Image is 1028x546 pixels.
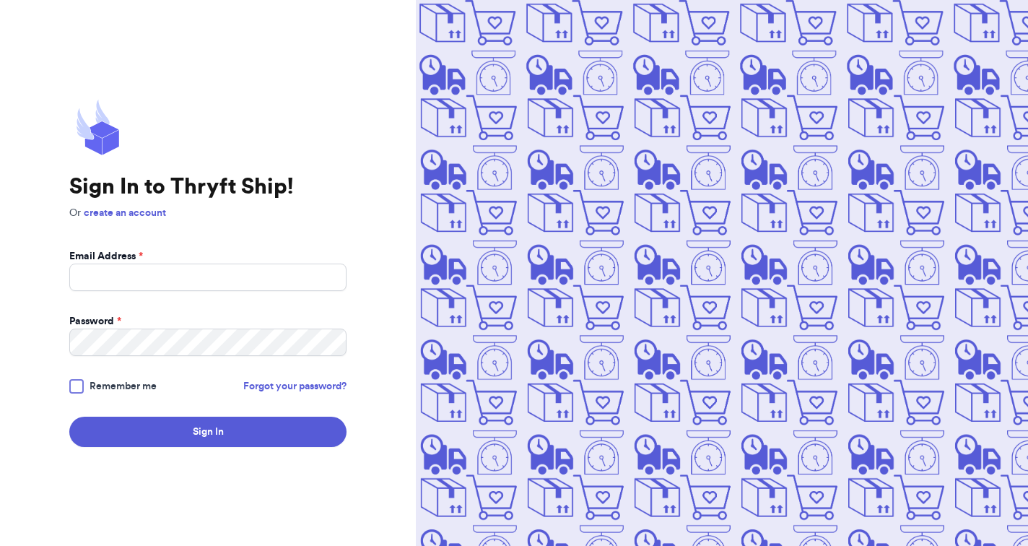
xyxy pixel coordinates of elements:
[90,379,157,394] span: Remember me
[84,208,166,218] a: create an account
[243,379,347,394] a: Forgot your password?
[69,417,347,447] button: Sign In
[69,206,347,220] p: Or
[69,314,121,329] label: Password
[69,174,347,200] h1: Sign In to Thryft Ship!
[69,249,143,264] label: Email Address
